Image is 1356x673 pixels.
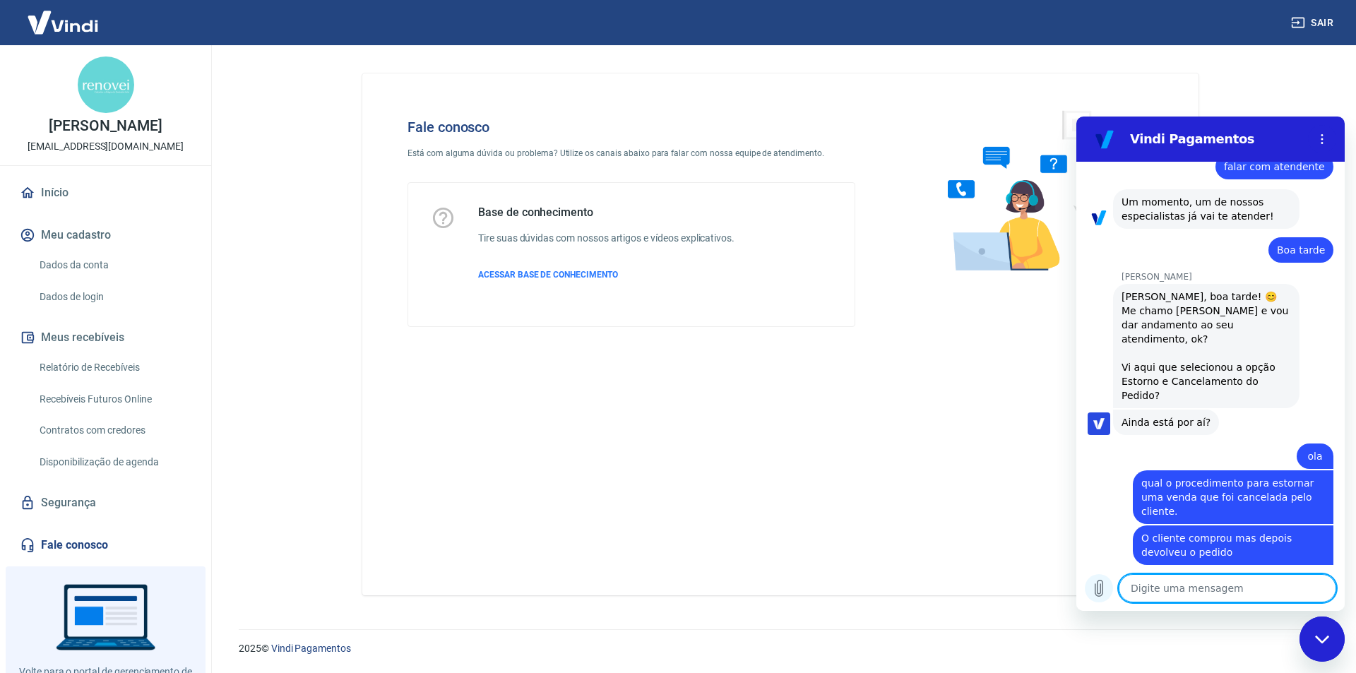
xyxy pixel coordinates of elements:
button: Meus recebíveis [17,322,194,353]
p: Está com alguma dúvida ou problema? Utilize os canais abaixo para falar com nossa equipe de atend... [408,147,855,160]
img: Vindi [17,1,109,44]
a: Recebíveis Futuros Online [34,385,194,414]
a: Contratos com credores [34,416,194,445]
img: Fale conosco [920,96,1134,285]
a: Vindi Pagamentos [271,643,351,654]
a: Disponibilização de agenda [34,448,194,477]
p: [PERSON_NAME] [49,119,162,133]
a: Dados de login [34,282,194,311]
iframe: Janela de mensagens [1076,117,1345,611]
h4: Fale conosco [408,119,855,136]
a: Segurança [17,487,194,518]
iframe: Botão para abrir a janela de mensagens, conversa em andamento [1299,617,1345,662]
a: ACESSAR BASE DE CONHECIMENTO [478,268,734,281]
a: Fale conosco [17,530,194,561]
p: 2025 © [239,641,1322,656]
button: Sair [1288,10,1339,36]
a: Início [17,177,194,208]
span: ACESSAR BASE DE CONHECIMENTO [478,270,618,280]
h6: Tire suas dúvidas com nossos artigos e vídeos explicativos. [478,231,734,246]
a: Relatório de Recebíveis [34,353,194,382]
button: Meu cadastro [17,220,194,251]
h5: Base de conhecimento [478,206,734,220]
p: [EMAIL_ADDRESS][DOMAIN_NAME] [28,139,184,154]
a: Dados da conta [34,251,194,280]
img: 3553d023-63eb-4fb1-8bff-0824ade65eed.jpeg [78,56,134,113]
